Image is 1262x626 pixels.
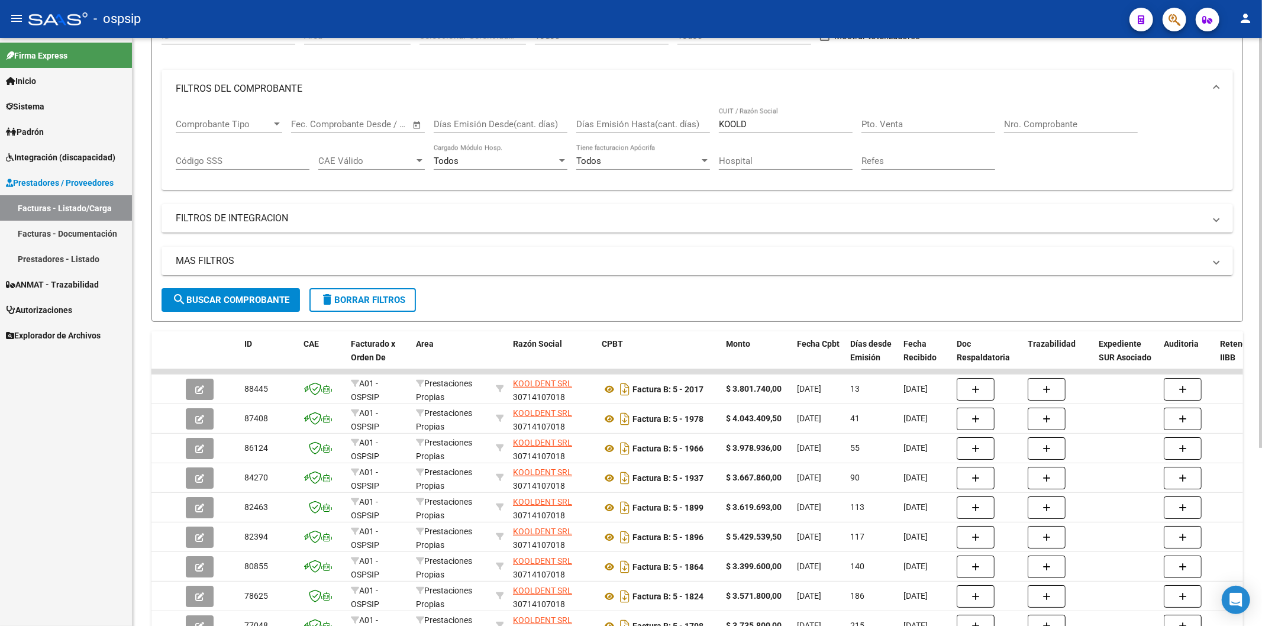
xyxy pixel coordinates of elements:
[351,586,379,609] span: A01 - OSPSIP
[632,562,703,572] strong: Factura B: 5 - 1864
[416,527,472,550] span: Prestaciones Propias
[850,562,864,571] span: 140
[1238,11,1253,25] mat-icon: person
[162,70,1233,108] mat-expansion-panel-header: FILTROS DEL COMPROBANTE
[351,527,379,550] span: A01 - OSPSIP
[797,502,821,512] span: [DATE]
[176,212,1205,225] mat-panel-title: FILTROS DE INTEGRACION
[632,503,703,512] strong: Factura B: 5 - 1899
[434,156,459,166] span: Todos
[1028,339,1076,349] span: Trazabilidad
[416,339,434,349] span: Area
[513,467,572,477] span: KOOLDENT SRL
[617,439,632,458] i: Descargar documento
[617,528,632,547] i: Descargar documento
[632,385,703,394] strong: Factura B: 5 - 2017
[952,331,1023,383] datatable-header-cell: Doc Respaldatoria
[721,331,792,383] datatable-header-cell: Monto
[1094,331,1159,383] datatable-header-cell: Expediente SUR Asociado
[726,414,782,423] strong: $ 4.043.409,50
[299,331,346,383] datatable-header-cell: CAE
[244,414,268,423] span: 87408
[176,254,1205,267] mat-panel-title: MAS FILTROS
[1220,339,1258,362] span: Retencion IIBB
[513,406,592,431] div: 30714107018
[513,339,562,349] span: Razón Social
[903,502,928,512] span: [DATE]
[6,151,115,164] span: Integración (discapacidad)
[318,156,414,166] span: CAE Válido
[513,377,592,402] div: 30714107018
[797,591,821,601] span: [DATE]
[617,587,632,606] i: Descargar documento
[903,532,928,541] span: [DATE]
[513,379,572,388] span: KOOLDENT SRL
[416,586,472,609] span: Prestaciones Propias
[513,525,592,550] div: 30714107018
[726,532,782,541] strong: $ 5.429.539,50
[416,467,472,491] span: Prestaciones Propias
[513,495,592,520] div: 30714107018
[850,591,864,601] span: 186
[6,75,36,88] span: Inicio
[244,591,268,601] span: 78625
[351,438,379,461] span: A01 - OSPSIP
[602,339,623,349] span: CPBT
[6,304,72,317] span: Autorizaciones
[351,497,379,520] span: A01 - OSPSIP
[792,331,845,383] datatable-header-cell: Fecha Cpbt
[632,473,703,483] strong: Factura B: 5 - 1937
[351,556,379,579] span: A01 - OSPSIP
[632,414,703,424] strong: Factura B: 5 - 1978
[240,331,299,383] datatable-header-cell: ID
[617,469,632,488] i: Descargar documento
[320,295,405,305] span: Borrar Filtros
[726,591,782,601] strong: $ 3.571.800,00
[850,473,860,482] span: 90
[244,562,268,571] span: 80855
[797,532,821,541] span: [DATE]
[1099,339,1151,362] span: Expediente SUR Asociado
[957,339,1010,362] span: Doc Respaldatoria
[162,108,1233,191] div: FILTROS DEL COMPROBANTE
[845,331,899,383] datatable-header-cell: Días desde Emisión
[903,473,928,482] span: [DATE]
[309,288,416,312] button: Borrar Filtros
[797,414,821,423] span: [DATE]
[411,118,424,132] button: Open calendar
[244,339,252,349] span: ID
[726,502,782,512] strong: $ 3.619.693,00
[162,204,1233,233] mat-expansion-panel-header: FILTROS DE INTEGRACION
[617,380,632,399] i: Descargar documento
[726,384,782,393] strong: $ 3.801.740,00
[416,438,472,461] span: Prestaciones Propias
[6,176,114,189] span: Prestadores / Proveedores
[304,339,319,349] span: CAE
[797,443,821,453] span: [DATE]
[176,119,272,130] span: Comprobante Tipo
[416,408,472,431] span: Prestaciones Propias
[513,497,572,506] span: KOOLDENT SRL
[850,532,864,541] span: 117
[903,443,928,453] span: [DATE]
[350,119,407,130] input: Fecha fin
[176,82,1205,95] mat-panel-title: FILTROS DEL COMPROBANTE
[632,533,703,542] strong: Factura B: 5 - 1896
[513,438,572,447] span: KOOLDENT SRL
[726,443,782,453] strong: $ 3.978.936,00
[850,443,860,453] span: 55
[632,444,703,453] strong: Factura B: 5 - 1966
[513,584,592,609] div: 30714107018
[411,331,491,383] datatable-header-cell: Area
[632,592,703,601] strong: Factura B: 5 - 1824
[416,497,472,520] span: Prestaciones Propias
[797,562,821,571] span: [DATE]
[617,498,632,517] i: Descargar documento
[244,384,268,393] span: 88445
[850,339,892,362] span: Días desde Emisión
[576,156,601,166] span: Todos
[6,100,44,113] span: Sistema
[6,49,67,62] span: Firma Express
[726,562,782,571] strong: $ 3.399.600,00
[726,339,750,349] span: Monto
